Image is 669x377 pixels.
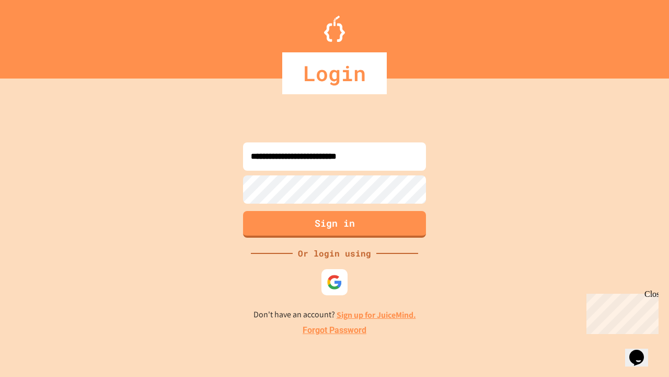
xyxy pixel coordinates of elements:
[4,4,72,66] div: Chat with us now!Close
[337,309,416,320] a: Sign up for JuiceMind.
[243,211,426,238] button: Sign in
[582,290,659,334] iframe: chat widget
[327,274,342,290] img: google-icon.svg
[282,52,387,94] div: Login
[625,335,659,367] iframe: chat widget
[324,16,345,42] img: Logo.svg
[253,308,416,321] p: Don't have an account?
[303,324,366,337] a: Forgot Password
[293,247,376,260] div: Or login using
